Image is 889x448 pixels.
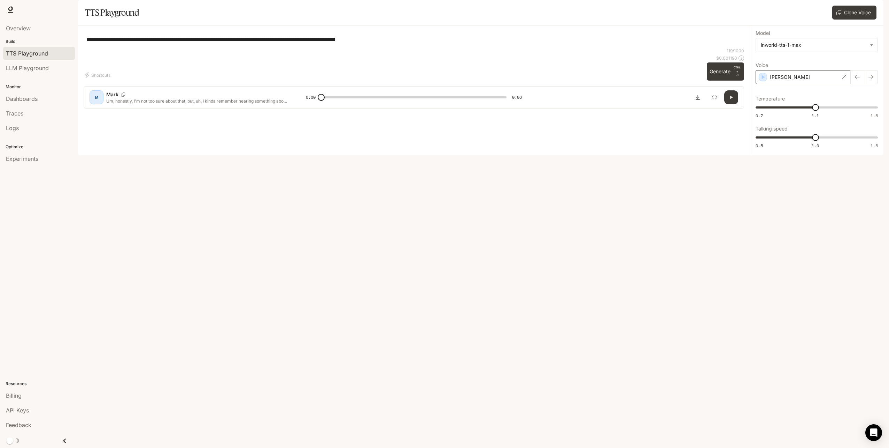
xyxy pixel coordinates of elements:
p: Model [756,31,770,36]
span: 0.7 [756,113,763,119]
button: Copy Voice ID [118,92,128,97]
p: $ 0.001190 [716,55,737,61]
p: Mark [106,91,118,98]
div: M [91,92,102,103]
span: 0.5 [756,143,763,149]
button: GenerateCTRL +⏎ [707,62,744,81]
p: ⏎ [733,65,741,78]
span: 1.5 [871,143,878,149]
p: Voice [756,63,768,68]
p: Talking speed [756,126,788,131]
p: CTRL + [733,65,741,74]
h1: TTS Playground [85,6,139,20]
span: 0:06 [512,94,522,101]
span: 1.5 [871,113,878,119]
button: Download audio [691,90,705,104]
div: inworld-tts-1-max [761,42,866,48]
span: 1.1 [812,113,819,119]
button: Inspect [708,90,721,104]
div: inworld-tts-1-max [756,38,878,52]
button: Shortcuts [84,69,113,81]
button: Clone Voice [832,6,876,20]
p: 119 / 1000 [727,48,744,54]
div: Open Intercom Messenger [865,424,882,441]
span: 0:00 [306,94,316,101]
p: Temperature [756,96,785,101]
p: [PERSON_NAME] [770,74,810,81]
p: Um, honestly, I'm not too sure about that, but, uh, I kinda remember hearing something about it o... [106,98,289,104]
span: 1.0 [812,143,819,149]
